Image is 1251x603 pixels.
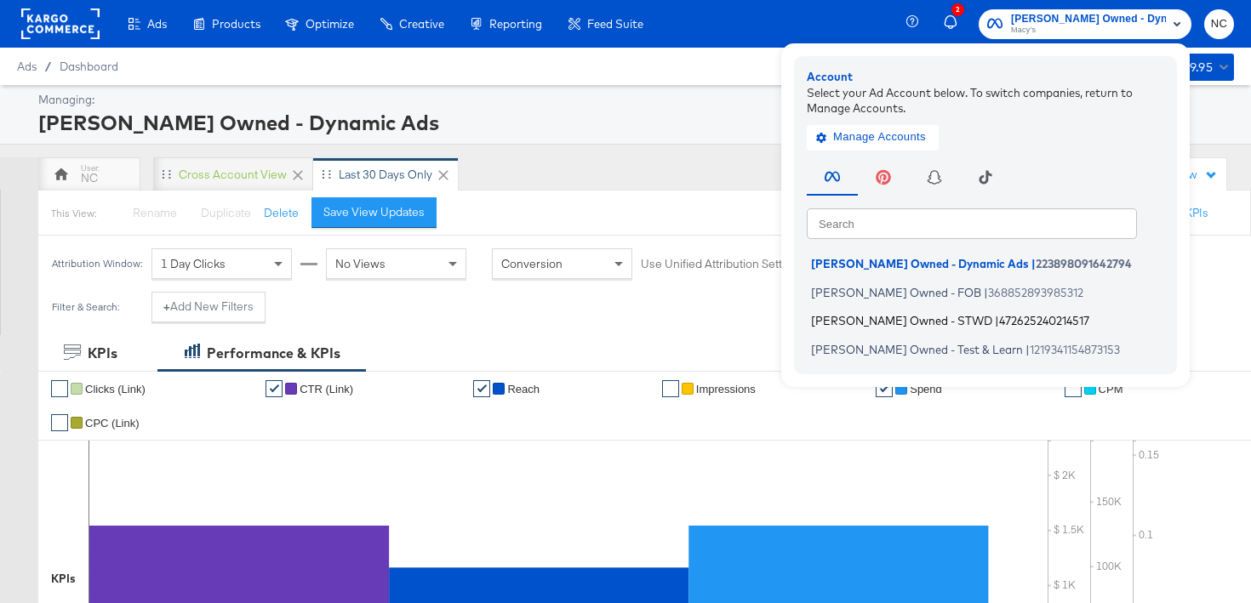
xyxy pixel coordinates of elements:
[941,8,970,41] button: 2
[807,84,1164,116] div: Select your Ad Account below. To switch companies, return to Manage Accounts.
[161,256,226,271] span: 1 Day Clicks
[811,314,992,327] span: [PERSON_NAME] Owned - STWD
[995,314,999,327] span: |
[951,3,964,16] div: 2
[1030,342,1120,356] span: 1219341154873153
[81,170,98,186] div: NC
[300,383,353,395] span: CTR (Link)
[85,417,140,429] span: CPC (Link)
[1031,257,1036,270] span: |
[37,60,60,73] span: /
[807,69,1164,85] div: Account
[984,285,988,299] span: |
[1025,342,1030,356] span: |
[988,285,1083,299] span: 368852893985312
[399,17,444,31] span: Creative
[38,92,1230,108] div: Managing:
[266,380,283,397] a: ✔
[587,17,643,31] span: Feed Suite
[501,256,563,271] span: Conversion
[163,299,170,315] strong: +
[473,380,490,397] a: ✔
[306,17,354,31] span: Optimize
[910,383,942,395] span: Spend
[662,380,679,397] a: ✔
[1065,380,1082,397] a: ✔
[999,314,1089,327] span: 472625240214517
[38,108,1230,137] div: [PERSON_NAME] Owned - Dynamic Ads
[876,380,893,397] a: ✔
[88,344,117,363] div: KPIs
[807,124,939,150] button: Manage Accounts
[51,571,76,587] div: KPIs
[212,17,260,31] span: Products
[133,205,177,220] span: Rename
[51,258,143,270] div: Attribution Window:
[696,383,756,395] span: Impressions
[979,9,1191,39] button: [PERSON_NAME] Owned - Dynamic AdsMacy's
[1099,383,1123,395] span: CPM
[820,128,926,147] span: Manage Accounts
[151,292,266,322] button: +Add New Filters
[339,167,432,183] div: Last 30 Days Only
[1011,10,1166,28] span: [PERSON_NAME] Owned - Dynamic Ads
[162,169,171,179] div: Drag to reorder tab
[489,17,542,31] span: Reporting
[811,285,981,299] span: [PERSON_NAME] Owned - FOB
[60,60,118,73] a: Dashboard
[179,167,287,183] div: Cross Account View
[1211,14,1227,34] span: NC
[201,205,251,220] span: Duplicate
[811,257,1029,270] span: [PERSON_NAME] Owned - Dynamic Ads
[335,256,386,271] span: No Views
[51,207,96,220] div: This View:
[811,342,1023,356] span: [PERSON_NAME] Owned - Test & Learn
[322,169,331,179] div: Drag to reorder tab
[1011,24,1166,37] span: Macy's
[51,301,120,313] div: Filter & Search:
[207,344,340,363] div: Performance & KPIs
[51,414,68,431] a: ✔
[264,205,299,221] button: Delete
[641,256,801,272] label: Use Unified Attribution Setting:
[1204,9,1234,39] button: NC
[147,17,167,31] span: Ads
[51,380,68,397] a: ✔
[507,383,540,395] span: Reach
[17,60,37,73] span: Ads
[311,197,437,228] button: Save View Updates
[1036,257,1132,270] span: 223898091642794
[85,383,146,395] span: Clicks (Link)
[323,204,425,220] div: Save View Updates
